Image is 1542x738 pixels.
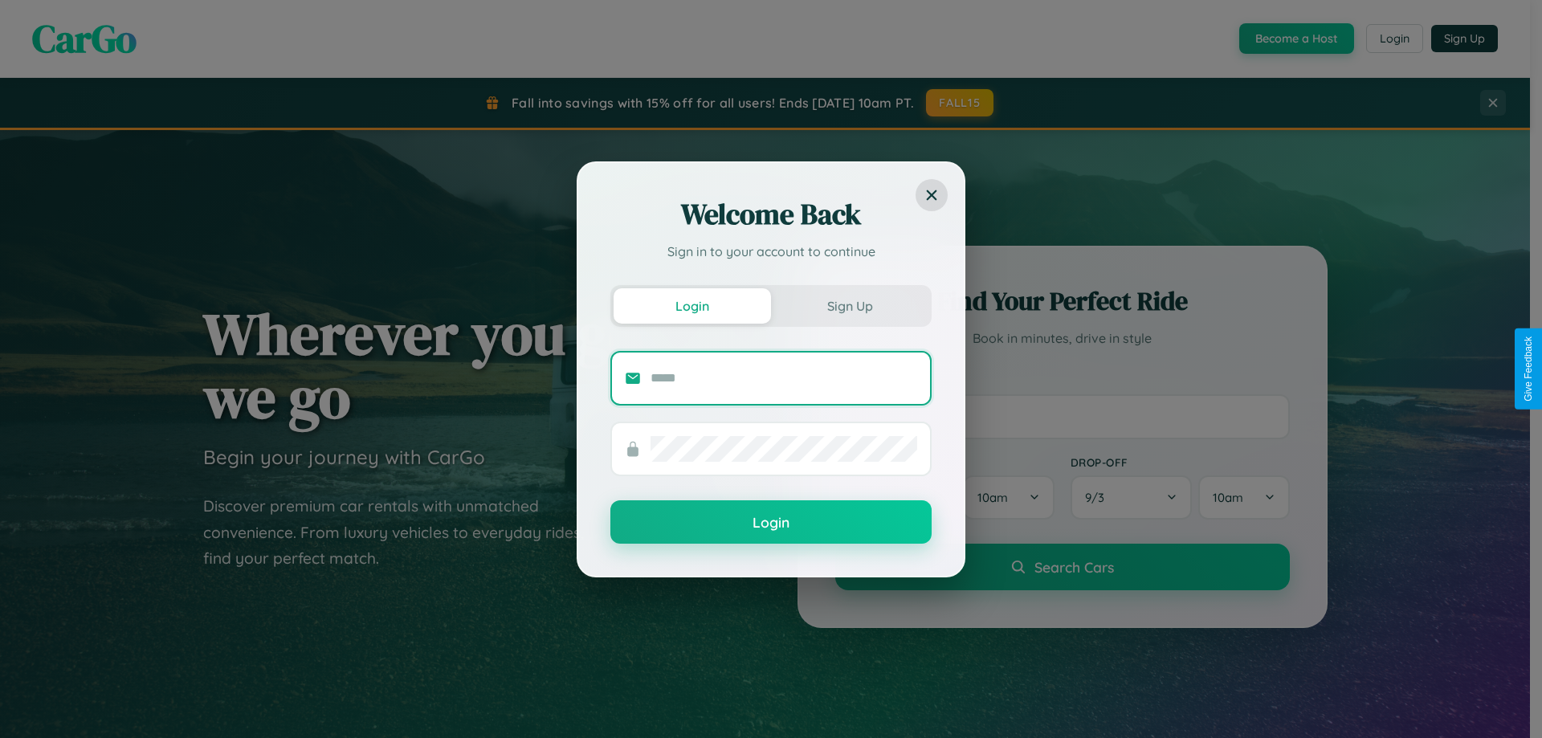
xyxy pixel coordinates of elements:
[610,195,932,234] h2: Welcome Back
[614,288,771,324] button: Login
[1523,336,1534,402] div: Give Feedback
[771,288,928,324] button: Sign Up
[610,242,932,261] p: Sign in to your account to continue
[610,500,932,544] button: Login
